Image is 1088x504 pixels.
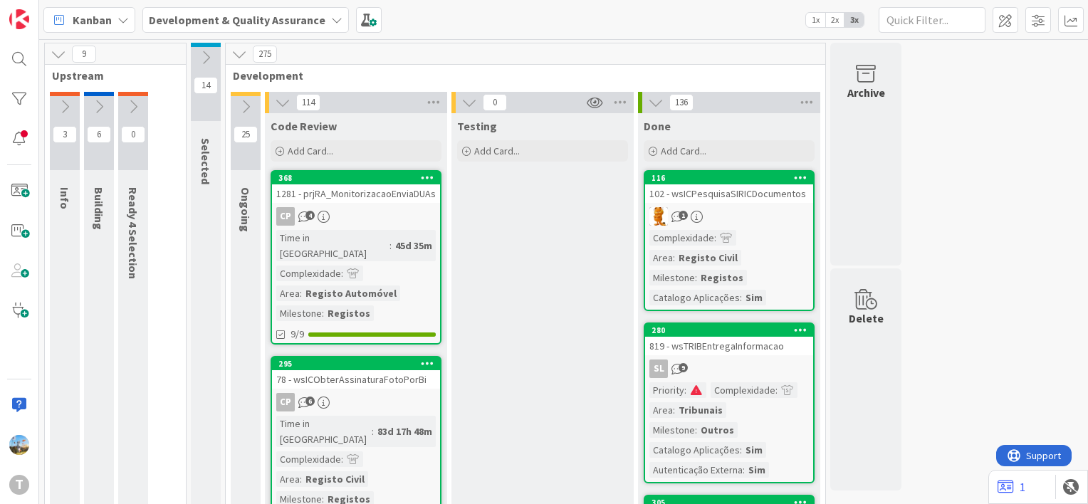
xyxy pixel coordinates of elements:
div: Area [276,471,300,487]
span: 14 [194,77,218,94]
div: Area [276,285,300,301]
div: Milestone [276,305,322,321]
span: : [743,462,745,478]
span: : [740,290,742,305]
span: Support [30,2,65,19]
span: 3x [844,13,864,27]
span: Ongoing [239,187,253,232]
div: 280 [645,324,813,337]
div: 819 - wsTRIBEntregaInformacao [645,337,813,355]
div: Catalogo Aplicações [649,290,740,305]
div: RL [645,207,813,226]
div: SL [649,359,668,378]
span: : [695,422,697,438]
span: 4 [305,211,315,220]
span: : [322,305,324,321]
span: Add Card... [288,145,333,157]
div: 45d 35m [392,238,436,253]
span: Ready 4 Selection [126,187,140,279]
div: Registo Civil [302,471,368,487]
span: Code Review [271,119,337,133]
span: 0 [483,94,507,111]
div: Time in [GEOGRAPHIC_DATA] [276,230,389,261]
span: 9 [679,363,688,372]
span: : [695,270,697,285]
span: : [740,442,742,458]
div: T [9,475,29,495]
div: Registo Automóvel [302,285,400,301]
span: Done [644,119,671,133]
span: Kanban [73,11,112,28]
img: RL [649,207,668,226]
img: Visit kanbanzone.com [9,9,29,29]
span: Building [92,187,106,230]
div: Autenticação Externa [649,462,743,478]
div: Priority [649,382,684,398]
span: 2x [825,13,844,27]
div: 116 [652,173,813,183]
div: Outros [697,422,738,438]
div: 116 [645,172,813,184]
div: Milestone [649,422,695,438]
span: 275 [253,46,277,63]
div: 78 - wsICObterAssinaturaFotoPorBi [272,370,440,389]
span: Info [58,187,72,209]
span: Upstream [52,68,168,83]
span: 3 [53,126,77,143]
a: 280819 - wsTRIBEntregaInformacaoSLPriority:Complexidade:Area:TribunaisMilestone:OutrosCatalogo Ap... [644,322,815,483]
div: Complexidade [649,230,714,246]
div: Complexidade [711,382,775,398]
div: Catalogo Aplicações [649,442,740,458]
span: 9 [72,46,96,63]
div: CP [276,393,295,411]
span: 1x [806,13,825,27]
div: Sim [742,442,766,458]
div: CP [272,393,440,411]
div: Complexidade [276,451,341,467]
span: : [775,382,778,398]
span: : [341,451,343,467]
div: 368 [272,172,440,184]
span: : [389,238,392,253]
span: : [300,285,302,301]
span: Add Card... [474,145,520,157]
div: Tribunais [675,402,726,418]
div: 368 [278,173,440,183]
img: DG [9,435,29,455]
span: : [372,424,374,439]
div: 102 - wsICPesquisaSIRICDocumentos [645,184,813,203]
div: Delete [849,310,884,327]
div: Area [649,250,673,266]
span: 25 [234,126,258,143]
a: 116102 - wsICPesquisaSIRICDocumentosRLComplexidade:Area:Registo CivilMilestone:RegistosCatalogo A... [644,170,815,311]
div: Complexidade [276,266,341,281]
a: 3681281 - prjRA_MonitorizacaoEnviaDUAsCPTime in [GEOGRAPHIC_DATA]:45d 35mComplexidade:Area:Regist... [271,170,441,345]
span: : [341,266,343,281]
span: 136 [669,94,694,111]
span: Development [233,68,807,83]
div: Time in [GEOGRAPHIC_DATA] [276,416,372,447]
input: Quick Filter... [879,7,985,33]
span: 6 [87,126,111,143]
span: 1 [679,211,688,220]
div: 295 [278,359,440,369]
div: Registo Civil [675,250,741,266]
div: Area [649,402,673,418]
span: Add Card... [661,145,706,157]
div: 280819 - wsTRIBEntregaInformacao [645,324,813,355]
div: SL [645,359,813,378]
span: Selected [199,138,213,184]
div: CP [276,207,295,226]
b: Development & Quality Assurance [149,13,325,27]
div: Milestone [649,270,695,285]
span: : [714,230,716,246]
div: Archive [847,84,885,101]
span: : [673,250,675,266]
span: Testing [457,119,497,133]
div: 116102 - wsICPesquisaSIRICDocumentos [645,172,813,203]
div: 29578 - wsICObterAssinaturaFotoPorBi [272,357,440,389]
div: Sim [742,290,766,305]
div: 83d 17h 48m [374,424,436,439]
div: 3681281 - prjRA_MonitorizacaoEnviaDUAs [272,172,440,203]
a: 1 [998,478,1025,495]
